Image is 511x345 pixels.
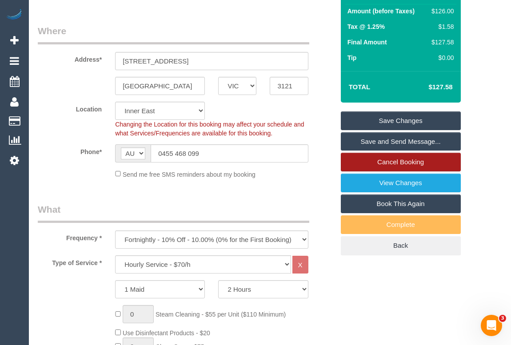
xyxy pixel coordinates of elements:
[31,144,108,156] label: Phone*
[31,255,108,267] label: Type of Service *
[341,132,461,151] a: Save and Send Message...
[31,52,108,64] label: Address*
[347,22,385,31] label: Tax @ 1.25%
[341,153,461,171] a: Cancel Booking
[115,77,205,95] input: Suburb*
[156,311,286,318] span: Steam Cleaning - $55 per Unit ($110 Minimum)
[341,174,461,192] a: View Changes
[341,111,461,130] a: Save Changes
[270,77,308,95] input: Post Code*
[38,24,309,44] legend: Where
[347,53,357,62] label: Tip
[5,9,23,21] img: Automaid Logo
[347,38,387,47] label: Final Amount
[38,203,309,223] legend: What
[427,22,454,31] div: $1.58
[341,236,461,255] a: Back
[151,144,308,163] input: Phone*
[115,121,304,137] span: Changing the Location for this booking may affect your schedule and what Services/Frequencies are...
[427,38,454,47] div: $127.58
[427,53,454,62] div: $0.00
[123,171,255,178] span: Send me free SMS reminders about my booking
[499,315,506,322] span: 3
[481,315,502,336] iframe: Intercom live chat
[341,194,461,213] a: Book This Again
[402,83,452,91] h4: $127.58
[349,83,371,91] strong: Total
[31,102,108,114] label: Location
[123,329,210,337] span: Use Disinfectant Products - $20
[347,7,415,16] label: Amount (before Taxes)
[427,7,454,16] div: $126.00
[31,230,108,242] label: Frequency *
